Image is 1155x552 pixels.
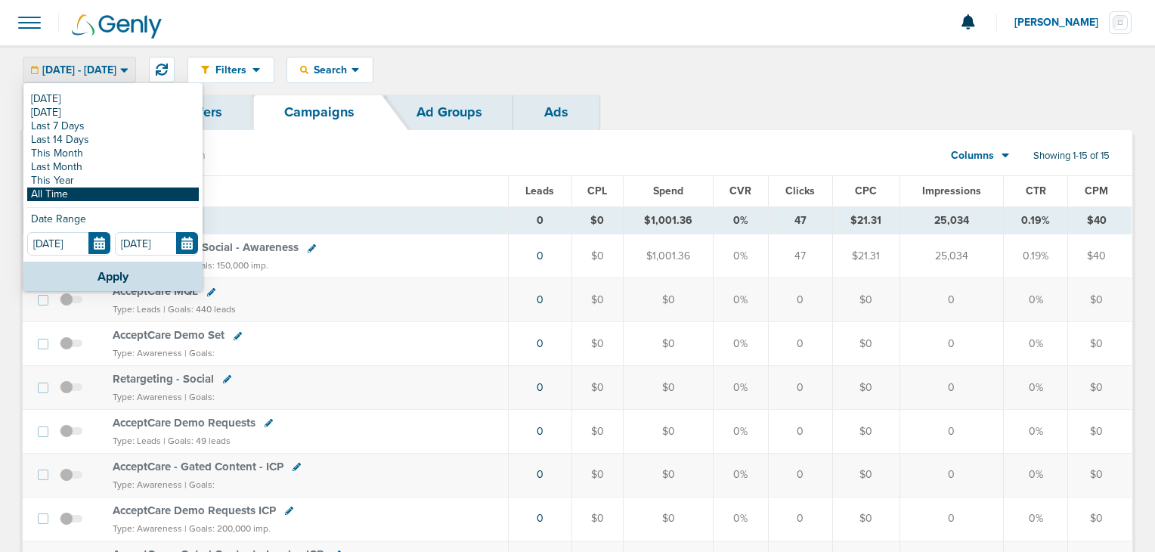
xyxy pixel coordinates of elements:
[833,206,900,234] td: $21.31
[163,304,236,315] small: | Goals: 440 leads
[27,92,199,106] a: [DATE]
[587,185,607,197] span: CPL
[1004,497,1067,541] td: 0%
[513,95,599,130] a: Ads
[113,328,224,342] span: AcceptCare Demo Set
[900,322,1004,366] td: 0
[624,206,714,234] td: $1,001.36
[537,512,543,525] a: 0
[714,322,768,366] td: 0%
[571,234,623,278] td: $0
[1026,185,1046,197] span: CTR
[27,188,199,201] a: All Time
[951,148,994,163] span: Columns
[714,409,768,453] td: 0%
[1004,278,1067,322] td: 0%
[785,185,815,197] span: Clicks
[714,497,768,541] td: 0%
[113,479,182,490] small: Type: Awareness
[113,523,182,534] small: Type: Awareness
[571,278,623,322] td: $0
[184,260,268,271] small: | Goals: 150,000 imp.
[72,14,162,39] img: Genly
[833,322,900,366] td: $0
[1067,234,1132,278] td: $40
[900,366,1004,410] td: 0
[768,206,833,234] td: 47
[1004,322,1067,366] td: 0%
[922,185,981,197] span: Impressions
[571,366,623,410] td: $0
[27,119,199,133] a: Last 7 Days
[855,185,877,197] span: CPC
[768,453,833,497] td: 0
[253,95,386,130] a: Campaigns
[571,322,623,366] td: $0
[113,460,283,473] span: AcceptCare - Gated Content - ICP
[23,95,153,130] a: Dashboard
[1067,409,1132,453] td: $0
[714,234,768,278] td: 0%
[833,409,900,453] td: $0
[900,234,1004,278] td: 25,034
[27,174,199,188] a: This Year
[1004,409,1067,453] td: 0%
[729,185,751,197] span: CVR
[571,497,623,541] td: $0
[900,206,1004,234] td: 25,034
[113,436,161,446] small: Type: Leads
[42,65,116,76] span: [DATE] - [DATE]
[768,278,833,322] td: 0
[1067,278,1132,322] td: $0
[23,262,203,291] button: Apply
[624,322,714,366] td: $0
[900,497,1004,541] td: 0
[714,206,768,234] td: 0%
[1004,366,1067,410] td: 0%
[1067,206,1132,234] td: $40
[153,95,253,130] a: Offers
[113,392,182,402] small: Type: Awareness
[537,293,543,306] a: 0
[1004,453,1067,497] td: 0%
[1004,234,1067,278] td: 0.19%
[184,523,271,534] small: | Goals: 200,000 imp.
[184,392,215,402] small: | Goals:
[104,206,508,234] td: TOTALS
[624,453,714,497] td: $0
[525,185,554,197] span: Leads
[1033,150,1110,163] span: Showing 1-15 of 15
[537,250,543,262] a: 0
[537,468,543,481] a: 0
[833,453,900,497] td: $0
[1067,322,1132,366] td: $0
[714,278,768,322] td: 0%
[113,348,182,358] small: Type: Awareness
[900,409,1004,453] td: 0
[624,366,714,410] td: $0
[113,504,276,517] span: AcceptCare Demo Requests ICP
[27,160,199,174] a: Last Month
[768,366,833,410] td: 0
[537,381,543,394] a: 0
[113,304,161,315] small: Type: Leads
[537,337,543,350] a: 0
[571,206,623,234] td: $0
[537,425,543,438] a: 0
[571,409,623,453] td: $0
[184,479,215,490] small: | Goals:
[653,185,683,197] span: Spend
[508,206,571,234] td: 0
[1004,206,1067,234] td: 0.19%
[113,416,255,430] span: AcceptCare Demo Requests
[900,453,1004,497] td: 0
[386,95,513,130] a: Ad Groups
[1085,185,1108,197] span: CPM
[624,409,714,453] td: $0
[163,436,231,446] small: | Goals: 49 leads
[113,284,198,298] span: AcceptCare MQL
[1067,366,1132,410] td: $0
[624,234,714,278] td: $1,001.36
[768,234,833,278] td: 47
[571,453,623,497] td: $0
